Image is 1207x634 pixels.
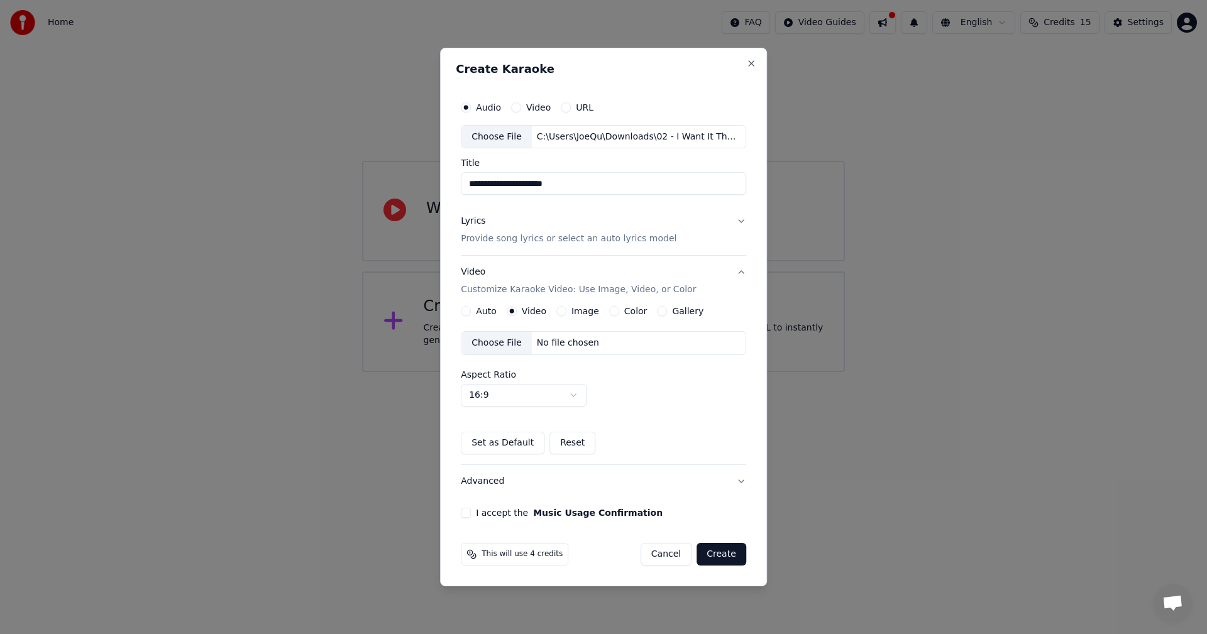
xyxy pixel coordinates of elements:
div: No file chosen [532,337,604,349]
p: Provide song lyrics or select an auto lyrics model [461,233,676,246]
label: Aspect Ratio [461,370,746,379]
label: Video [522,307,546,315]
button: Reset [549,432,595,454]
button: LyricsProvide song lyrics or select an auto lyrics model [461,205,746,256]
div: Lyrics [461,216,485,228]
span: This will use 4 credits [482,549,563,559]
label: Image [571,307,599,315]
label: Audio [476,103,501,112]
div: C:\Users\JoeQu\Downloads\02 - I Want It That Way.mp3 [532,131,746,143]
label: Auto [476,307,497,315]
label: URL [576,103,593,112]
h2: Create Karaoke [456,63,751,75]
div: VideoCustomize Karaoke Video: Use Image, Video, or Color [461,306,746,464]
label: Gallery [672,307,703,315]
div: Video [461,266,696,297]
label: I accept the [476,508,663,517]
button: VideoCustomize Karaoke Video: Use Image, Video, or Color [461,256,746,307]
button: Cancel [641,543,692,566]
label: Color [624,307,648,315]
p: Customize Karaoke Video: Use Image, Video, or Color [461,283,696,296]
label: Video [526,103,551,112]
button: I accept the [533,508,663,517]
button: Advanced [461,465,746,498]
label: Title [461,159,746,168]
div: Choose File [461,332,532,354]
button: Set as Default [461,432,544,454]
button: Create [697,543,746,566]
div: Choose File [461,126,532,148]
